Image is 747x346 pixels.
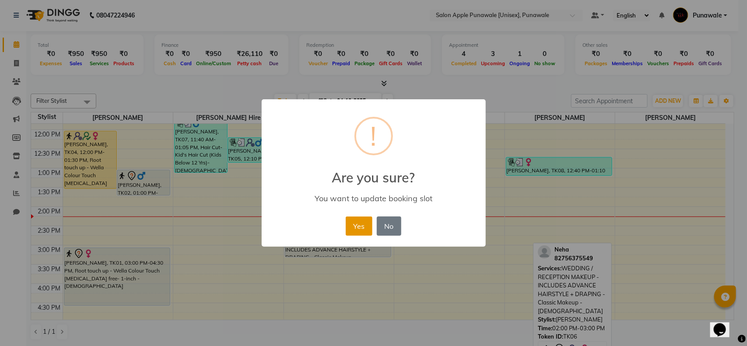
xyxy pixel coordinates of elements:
div: ! [371,119,377,154]
button: No [377,217,401,236]
button: Yes [346,217,372,236]
h2: Are you sure? [262,159,486,185]
iframe: chat widget [710,311,738,337]
div: You want to update booking slot [274,193,473,203]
